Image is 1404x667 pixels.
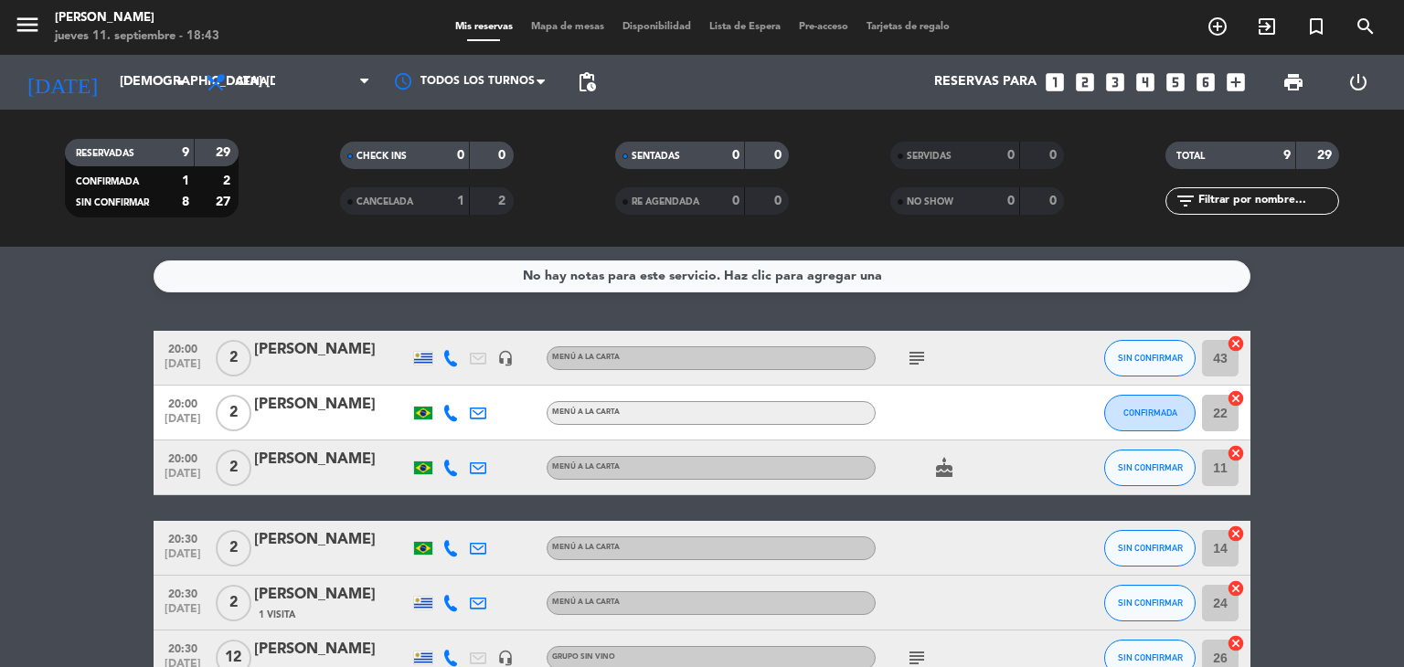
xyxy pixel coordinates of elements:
strong: 0 [457,149,464,162]
i: arrow_drop_down [170,71,192,93]
i: headset_mic [497,650,514,666]
strong: 29 [1317,149,1335,162]
strong: 29 [216,146,234,159]
i: menu [14,11,41,38]
span: MENÚ A LA CARTA [552,354,620,361]
span: 2 [216,530,251,566]
strong: 0 [498,149,509,162]
div: jueves 11. septiembre - 18:43 [55,27,219,46]
span: SIN CONFIRMAR [76,198,149,207]
div: [PERSON_NAME] [254,448,409,471]
strong: 1 [182,175,189,187]
span: SIN CONFIRMAR [1118,543,1183,553]
i: filter_list [1175,190,1197,212]
span: 1 Visita [259,608,295,622]
span: 20:00 [160,337,206,358]
i: search [1355,16,1377,37]
div: [PERSON_NAME] [254,338,409,362]
span: SIN CONFIRMAR [1118,462,1183,472]
span: [DATE] [160,548,206,569]
span: Pre-acceso [790,22,857,32]
span: SENTADAS [632,152,680,161]
span: 20:30 [160,582,206,603]
strong: 27 [216,196,234,208]
i: looks_5 [1164,70,1187,94]
span: Mis reservas [446,22,522,32]
span: SIN CONFIRMAR [1118,598,1183,608]
span: MENÚ A LA CARTA [552,544,620,551]
span: Mapa de mesas [522,22,613,32]
span: SIN CONFIRMAR [1118,652,1183,662]
i: headset_mic [497,350,514,366]
div: [PERSON_NAME] [254,583,409,607]
span: [DATE] [160,468,206,489]
i: looks_3 [1103,70,1127,94]
i: looks_6 [1194,70,1218,94]
span: MENÚ A LA CARTA [552,408,620,416]
span: print [1282,71,1304,93]
span: CANCELADA [356,197,413,206]
span: Reservas para [934,75,1037,90]
i: [DATE] [14,62,111,102]
button: CONFIRMADA [1104,395,1196,431]
div: No hay notas para este servicio. Haz clic para agregar una [523,266,882,287]
span: CHECK INS [356,152,407,161]
button: menu [14,11,41,45]
span: 20:30 [160,637,206,658]
i: cancel [1227,444,1245,462]
span: 20:00 [160,392,206,413]
input: Filtrar por nombre... [1197,191,1338,211]
span: 2 [216,450,251,486]
strong: 0 [732,149,739,162]
strong: 0 [1007,195,1015,207]
span: SIN CONFIRMAR [1118,353,1183,363]
strong: 0 [774,195,785,207]
span: RESERVADAS [76,149,134,158]
i: exit_to_app [1256,16,1278,37]
button: SIN CONFIRMAR [1104,450,1196,486]
div: [PERSON_NAME] [254,528,409,552]
strong: 1 [457,195,464,207]
i: cancel [1227,579,1245,598]
i: cancel [1227,334,1245,353]
span: CONFIRMADA [76,177,139,186]
strong: 0 [1049,195,1060,207]
strong: 9 [1283,149,1291,162]
span: 2 [216,395,251,431]
div: [PERSON_NAME] [55,9,219,27]
i: turned_in_not [1305,16,1327,37]
strong: 0 [732,195,739,207]
span: NO SHOW [907,197,953,206]
span: TOTAL [1176,152,1205,161]
span: SERVIDAS [907,152,952,161]
span: MENÚ A LA CARTA [552,598,620,606]
i: add_circle_outline [1207,16,1228,37]
strong: 2 [498,195,509,207]
i: cancel [1227,634,1245,652]
span: CONFIRMADA [1123,408,1177,418]
div: LOG OUT [1325,55,1390,110]
i: cancel [1227,389,1245,408]
span: pending_actions [576,71,598,93]
i: looks_two [1073,70,1097,94]
span: [DATE] [160,413,206,434]
strong: 0 [774,149,785,162]
span: [DATE] [160,603,206,624]
span: Tarjetas de regalo [857,22,959,32]
i: cake [933,457,955,479]
strong: 0 [1049,149,1060,162]
span: MENÚ A LA CARTA [552,463,620,471]
span: [DATE] [160,358,206,379]
span: Lista de Espera [700,22,790,32]
span: 2 [216,585,251,621]
i: add_box [1224,70,1248,94]
span: Cena [236,76,268,89]
i: looks_4 [1133,70,1157,94]
strong: 0 [1007,149,1015,162]
i: subject [906,347,928,369]
span: RE AGENDADA [632,197,699,206]
strong: 8 [182,196,189,208]
button: SIN CONFIRMAR [1104,530,1196,566]
span: Disponibilidad [613,22,700,32]
span: 20:00 [160,447,206,468]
